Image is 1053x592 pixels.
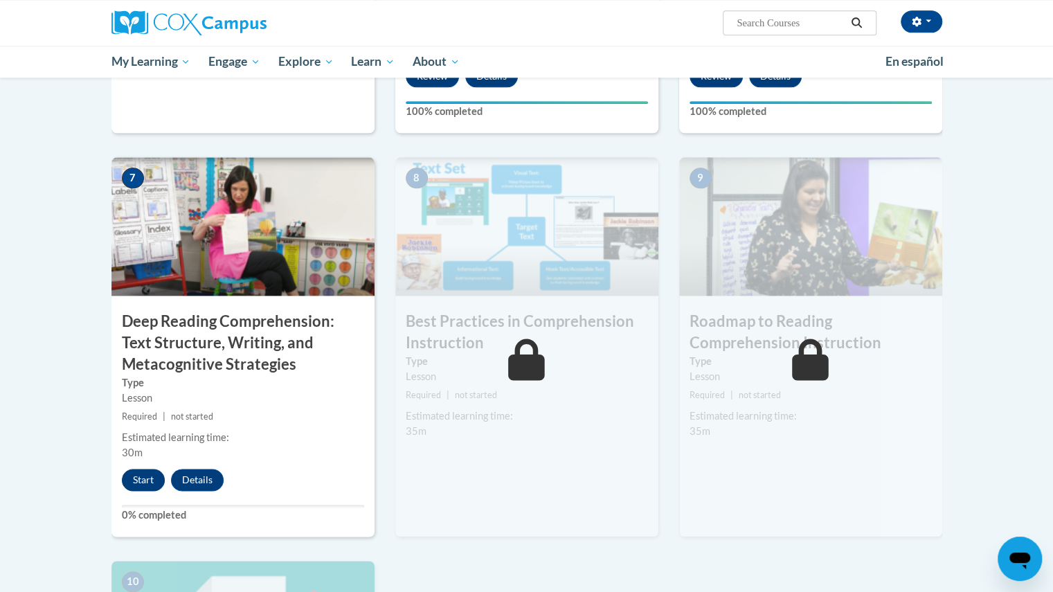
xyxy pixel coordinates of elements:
[122,411,157,422] span: Required
[111,311,375,375] h3: Deep Reading Comprehension: Text Structure, Writing, and Metacognitive Strategies
[269,46,343,78] a: Explore
[690,104,932,119] label: 100% completed
[735,15,846,31] input: Search Courses
[413,53,460,70] span: About
[111,10,375,35] a: Cox Campus
[690,425,710,437] span: 35m
[122,375,364,391] label: Type
[406,425,426,437] span: 35m
[102,46,200,78] a: My Learning
[406,354,648,369] label: Type
[406,168,428,188] span: 8
[455,390,497,400] span: not started
[395,311,658,354] h3: Best Practices in Comprehension Instruction
[998,537,1042,581] iframe: Button to launch messaging window
[406,390,441,400] span: Required
[679,157,942,296] img: Course Image
[404,46,469,78] a: About
[679,311,942,354] h3: Roadmap to Reading Comprehension Instruction
[690,369,932,384] div: Lesson
[406,104,648,119] label: 100% completed
[111,157,375,296] img: Course Image
[690,168,712,188] span: 9
[122,508,364,523] label: 0% completed
[163,411,165,422] span: |
[406,369,648,384] div: Lesson
[730,390,733,400] span: |
[111,53,190,70] span: My Learning
[122,430,364,445] div: Estimated learning time:
[351,53,395,70] span: Learn
[111,10,267,35] img: Cox Campus
[122,168,144,188] span: 7
[885,54,944,69] span: En español
[739,390,781,400] span: not started
[690,409,932,424] div: Estimated learning time:
[690,390,725,400] span: Required
[171,469,224,491] button: Details
[690,101,932,104] div: Your progress
[406,101,648,104] div: Your progress
[91,46,963,78] div: Main menu
[278,53,334,70] span: Explore
[122,391,364,406] div: Lesson
[122,447,143,458] span: 30m
[208,53,260,70] span: Engage
[122,469,165,491] button: Start
[447,390,449,400] span: |
[342,46,404,78] a: Learn
[406,409,648,424] div: Estimated learning time:
[122,571,144,592] span: 10
[199,46,269,78] a: Engage
[395,157,658,296] img: Course Image
[901,10,942,33] button: Account Settings
[690,354,932,369] label: Type
[876,47,953,76] a: En español
[846,15,867,31] button: Search
[171,411,213,422] span: not started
